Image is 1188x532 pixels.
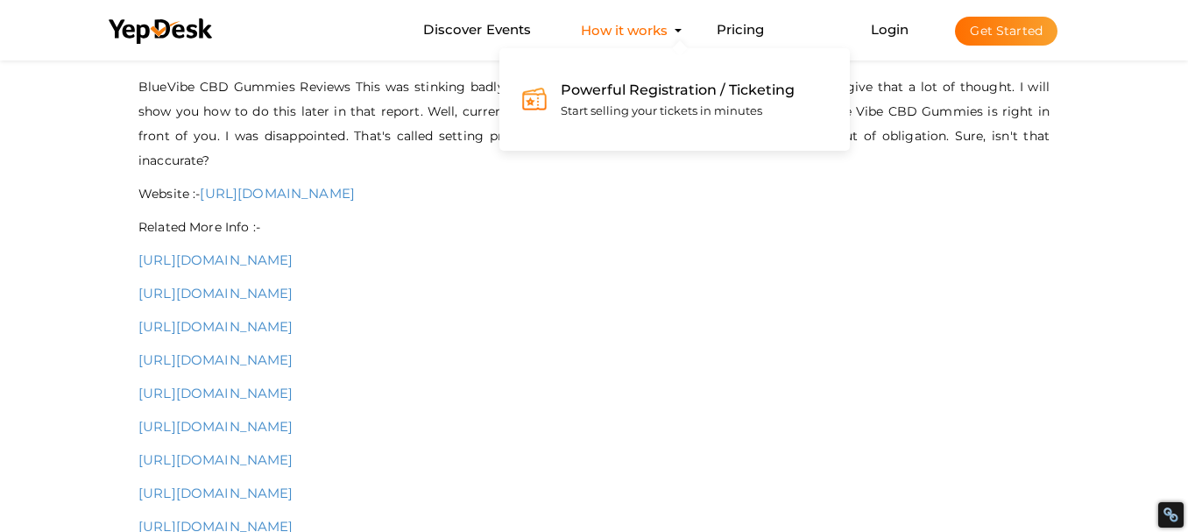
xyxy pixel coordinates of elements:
[423,14,531,46] a: Discover Events
[1163,507,1179,523] div: Restore Info Box &#10;&#10;NoFollow Info:&#10; META-Robots NoFollow: &#09;true&#10; META-Robots N...
[28,28,42,42] img: logo_orange.svg
[717,14,765,46] a: Pricing
[138,252,293,268] a: [URL][DOMAIN_NAME]
[138,418,293,435] a: [URL][DOMAIN_NAME]
[49,28,86,42] div: v 4.0.25
[138,451,293,468] a: [URL][DOMAIN_NAME]
[561,82,795,98] span: Powerful Registration / Ticketing
[138,215,1050,239] p: Related More Info :-
[138,318,293,335] a: [URL][DOMAIN_NAME]
[138,385,293,401] a: [URL][DOMAIN_NAME]
[200,185,355,202] a: [URL][DOMAIN_NAME]
[47,110,61,124] img: tab_domain_overview_orange.svg
[138,181,1050,206] p: Website :-
[174,110,188,124] img: tab_keywords_by_traffic_grey.svg
[28,46,42,60] img: website_grey.svg
[138,285,293,301] a: [URL][DOMAIN_NAME]
[46,46,193,60] div: Domain: [DOMAIN_NAME]
[561,103,762,117] span: Start selling your tickets in minutes
[138,74,1050,173] p: BlueVibe CBD Gummies Reviews This was stinking badly. You know, "Always read the instructions." I...
[521,86,548,112] img: feature-ticketing.svg
[194,112,295,124] div: Keywords by Traffic
[871,21,909,38] a: Login
[521,70,828,130] a: Powerful Registration / Ticketing Start selling your tickets in minutes
[138,485,293,501] a: [URL][DOMAIN_NAME]
[138,351,293,368] a: [URL][DOMAIN_NAME]
[955,17,1057,46] button: Get Started
[67,112,157,124] div: Domain Overview
[576,14,673,46] button: How it works Powerful Registration / Ticketing Start selling your tickets in minutes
